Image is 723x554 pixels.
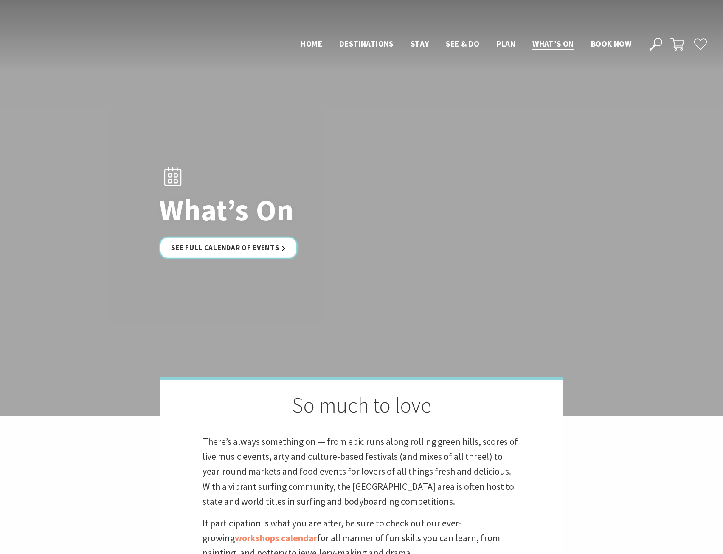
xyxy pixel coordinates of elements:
[532,39,574,49] span: What’s On
[497,39,516,49] span: Plan
[339,39,394,49] span: Destinations
[159,237,298,259] a: See Full Calendar of Events
[591,39,631,49] span: Book now
[411,39,429,49] span: Stay
[235,532,317,544] a: workshops calendar
[159,194,399,226] h1: What’s On
[203,393,521,421] h2: So much to love
[292,37,640,51] nav: Main Menu
[446,39,479,49] span: See & Do
[203,434,521,509] p: There’s always something on — from epic runs along rolling green hills, scores of live music even...
[301,39,322,49] span: Home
